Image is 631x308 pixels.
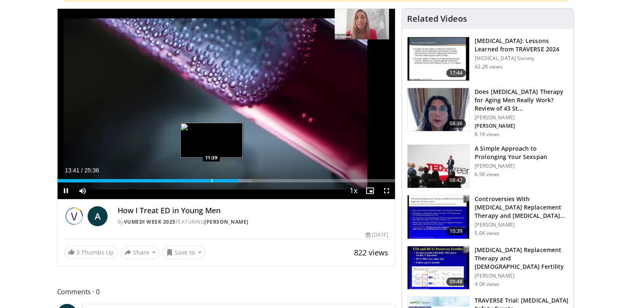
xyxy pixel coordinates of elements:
img: Vumedi Week 2025 [64,206,84,226]
span: 17:44 [446,69,466,77]
h3: Controversies With [MEDICAL_DATA] Replacement Therapy and [MEDICAL_DATA] Can… [475,195,568,220]
p: [MEDICAL_DATA] Society [475,55,568,62]
span: 09:48 [446,278,466,286]
button: Fullscreen [378,182,395,199]
img: 58e29ddd-d015-4cd9-bf96-f28e303b730c.150x105_q85_crop-smart_upscale.jpg [407,246,469,290]
div: By FEATURING [118,218,389,226]
a: Vumedi Week 2025 [124,218,176,225]
a: 08:47 A Simple Approach to Prolonging Your Sexspan [PERSON_NAME] 6.5K views [407,144,568,189]
p: [PERSON_NAME] [475,163,568,169]
span: / [81,167,83,174]
span: 10:39 [446,227,466,235]
p: [PERSON_NAME] [475,123,568,129]
h3: Does [MEDICAL_DATA] Therapy for Aging Men Really Work? Review of 43 St… [475,88,568,113]
span: 3 [76,248,80,256]
h3: [MEDICAL_DATA]: Lessons Learned from TRAVERSE 2024 [475,37,568,53]
p: [PERSON_NAME] [475,222,568,228]
p: 4.0K views [475,281,499,288]
button: Save to [163,246,205,259]
p: 42.2K views [475,63,502,70]
img: image.jpeg [180,123,243,158]
p: 5.6K views [475,230,499,237]
button: Pause [58,182,74,199]
h4: How I Treat ED in Young Men [118,206,389,215]
a: 08:36 Does [MEDICAL_DATA] Therapy for Aging Men Really Work? Review of 43 St… [PERSON_NAME] [PERS... [407,88,568,138]
button: Playback Rate [345,182,362,199]
a: [PERSON_NAME] [204,218,249,225]
p: 6.5K views [475,171,499,178]
span: 13:41 [65,167,80,174]
img: 1317c62a-2f0d-4360-bee0-b1bff80fed3c.150x105_q85_crop-smart_upscale.jpg [407,37,469,81]
h3: [MEDICAL_DATA] Replacement Therapy and [DEMOGRAPHIC_DATA] Fertility [475,246,568,271]
video-js: Video Player [58,9,395,199]
span: 08:47 [446,176,466,184]
h4: Related Videos [407,14,467,24]
a: 10:39 Controversies With [MEDICAL_DATA] Replacement Therapy and [MEDICAL_DATA] Can… [PERSON_NAME]... [407,195,568,239]
img: 4d4bce34-7cbb-4531-8d0c-5308a71d9d6c.150x105_q85_crop-smart_upscale.jpg [407,88,469,131]
div: [DATE] [366,231,388,239]
span: 822 views [354,247,388,258]
img: c4bd4661-e278-4c34-863c-57c104f39734.150x105_q85_crop-smart_upscale.jpg [407,145,469,188]
img: 418933e4-fe1c-4c2e-be56-3ce3ec8efa3b.150x105_q85_crop-smart_upscale.jpg [407,195,469,239]
p: 8.1K views [475,131,499,138]
span: Comments 0 [57,286,396,297]
a: 17:44 [MEDICAL_DATA]: Lessons Learned from TRAVERSE 2024 [MEDICAL_DATA] Society 42.2K views [407,37,568,81]
p: [PERSON_NAME] [475,273,568,279]
h3: A Simple Approach to Prolonging Your Sexspan [475,144,568,161]
span: 25:36 [84,167,99,174]
a: 3 Thumbs Up [64,246,118,259]
button: Share [121,246,160,259]
p: [PERSON_NAME] [475,114,568,121]
button: Enable picture-in-picture mode [362,182,378,199]
div: Progress Bar [58,179,395,182]
button: Mute [74,182,91,199]
a: A [88,206,108,226]
a: 09:48 [MEDICAL_DATA] Replacement Therapy and [DEMOGRAPHIC_DATA] Fertility [PERSON_NAME] 4.0K views [407,246,568,290]
span: 08:36 [446,119,466,128]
